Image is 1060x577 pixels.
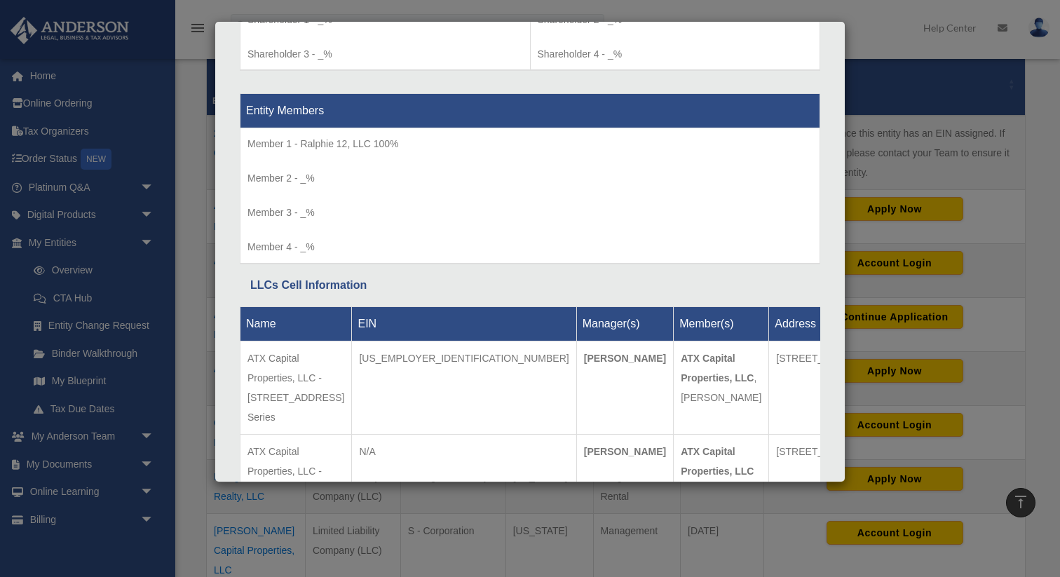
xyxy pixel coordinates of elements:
strong: [PERSON_NAME] [584,446,666,457]
p: Shareholder 3 - _% [247,46,523,63]
th: Entity Members [240,94,820,128]
th: Member(s) [674,306,769,341]
strong: [PERSON_NAME] [584,353,666,364]
th: Name [240,306,352,341]
strong: ATX Capital Properties, LLC [681,353,754,383]
td: [US_EMPLOYER_IDENTIFICATION_NUMBER] [352,341,576,434]
p: Member 4 - _% [247,238,813,256]
td: ATX Capital Properties, LLC - [STREET_ADDRESS] Series [240,434,352,528]
td: N/A [352,434,576,528]
p: Member 3 - _% [247,204,813,222]
strong: ATX Capital Properties, LLC [681,446,754,477]
th: Address [769,306,881,341]
td: , [PERSON_NAME] [674,341,769,434]
td: [STREET_ADDRESS] [769,341,881,434]
td: ATX Capital Properties, LLC - [STREET_ADDRESS] Series [240,341,352,434]
p: Member 1 - Ralphie 12, LLC 100% [247,135,813,153]
td: [STREET_ADDRESS] [769,434,881,528]
p: Shareholder 4 - _% [538,46,813,63]
th: Manager(s) [576,306,673,341]
p: Member 2 - _% [247,170,813,187]
div: LLCs Cell Information [250,276,810,295]
th: EIN [352,306,576,341]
